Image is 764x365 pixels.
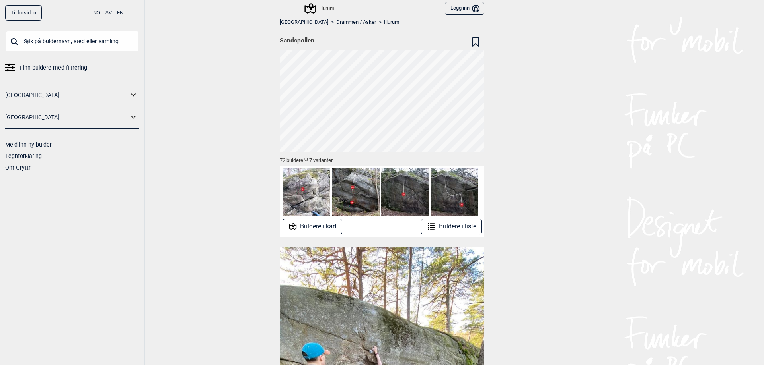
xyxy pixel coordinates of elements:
div: 72 buldere Ψ 7 varianter [280,152,484,166]
a: Meld inn ny bulder [5,141,52,148]
a: Drammen / Asker [336,19,376,26]
a: Hurum [384,19,399,26]
input: Søk på buldernavn, sted eller samling [5,31,139,52]
a: Finn buldere med filtrering [5,62,139,73]
a: [GEOGRAPHIC_DATA] [280,19,328,26]
button: NO [93,5,100,21]
a: [GEOGRAPHIC_DATA] [5,89,129,101]
button: EN [117,5,123,21]
button: Buldere i kart [283,219,343,234]
img: Fenrik Hoie 211123 [381,168,429,216]
button: Buldere i liste [421,219,482,234]
div: Hurum [306,4,334,13]
img: Flotsam og Jetsam [332,168,380,216]
a: Tegnforklaring [5,153,42,159]
span: Finn buldere med filtrering [20,62,87,73]
span: Sandspollen [280,37,314,44]
span: > [379,19,382,26]
button: SV [105,5,112,21]
a: [GEOGRAPHIC_DATA] [5,112,129,123]
button: Logg inn [445,2,484,15]
a: Til forsiden [5,5,42,21]
a: Om Gryttr [5,164,31,171]
span: > [331,19,334,26]
img: Hjemmesitter [283,168,330,216]
img: Hovedbatteriet 211123 [431,168,478,216]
